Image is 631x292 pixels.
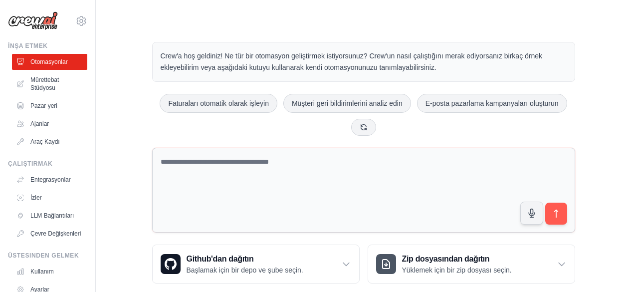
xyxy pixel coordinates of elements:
font: Üstesinden gelmek [8,252,79,259]
a: Kullanım [12,264,87,280]
font: Ajanlar [30,120,49,127]
font: Faturaları otomatik olarak işleyin [168,99,269,107]
button: Müşteri geri bildirimlerini analiz edin [283,94,411,113]
a: Mürettebat Stüdyosu [12,72,87,96]
iframe: Sohbet Widget'ı [581,244,631,292]
font: Çevre Değişkenleri [30,230,81,237]
font: E-posta pazarlama kampanyaları oluşturun [425,99,559,107]
font: Otomasyonlar [30,58,68,65]
font: Başlamak için bir depo ve şube seçin. [187,266,303,274]
font: İzler [30,194,42,201]
font: Pazar yeri [30,102,57,109]
font: Crew'a hoş geldiniz! Ne tür bir otomasyon geliştirmek istiyorsunuz? Crew'un nasıl çalıştığını mer... [161,52,543,71]
font: Yüklemek için bir zip dosyası seçin. [402,266,512,274]
a: Otomasyonlar [12,54,87,70]
font: Çalıştırmak [8,160,52,167]
font: Kullanım [30,268,54,275]
font: Zip dosyasından dağıtın [402,255,490,263]
font: Entegrasyonlar [30,176,71,183]
font: Github'dan dağıtın [187,255,254,263]
font: İnşa etmek [8,42,48,49]
font: Müşteri geri bildirimlerini analiz edin [292,99,403,107]
a: Araç Kaydı [12,134,87,150]
button: E-posta pazarlama kampanyaları oluşturun [417,94,567,113]
a: Çevre Değişkenleri [12,226,87,242]
font: LLM Bağlantıları [30,212,74,219]
a: Pazar yeri [12,98,87,114]
a: İzler [12,190,87,206]
font: Araç Kaydı [30,138,60,145]
a: LLM Bağlantıları [12,208,87,224]
button: Faturaları otomatik olarak işleyin [160,94,277,113]
img: Logo [8,11,58,30]
a: Ajanlar [12,116,87,132]
div: Sohbet Aracı [581,244,631,292]
font: Mürettebat Stüdyosu [30,76,59,91]
a: Entegrasyonlar [12,172,87,188]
